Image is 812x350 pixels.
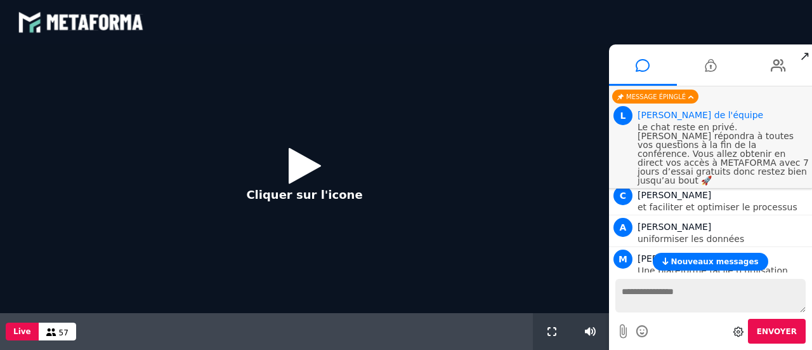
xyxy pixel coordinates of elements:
p: et faciliter et optimiser le processus [638,203,809,212]
div: Message épinglé [612,90,698,104]
button: Live [6,323,39,340]
span: ↗ [797,44,812,67]
span: C [613,186,632,205]
span: Envoyer [757,327,797,336]
span: 57 [59,328,69,337]
button: Nouveaux messages [653,253,768,271]
p: Le chat reste en privé. [PERSON_NAME] répondra à toutes vos questions à la fin de la conférence. ... [638,123,809,185]
span: Animateur [638,110,763,120]
p: Cliquer sur l'icone [246,186,362,203]
span: A [613,218,632,237]
span: [PERSON_NAME] [638,222,711,232]
span: M [613,250,632,269]
p: Une plateforme facile d'utilisation [638,266,809,275]
p: uniformiser les données [638,234,809,243]
button: Cliquer sur l'icone [233,138,375,220]
span: Nouveaux messages [671,257,758,266]
span: [PERSON_NAME] [638,190,711,200]
span: L [613,106,632,125]
button: Envoyer [748,319,806,344]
